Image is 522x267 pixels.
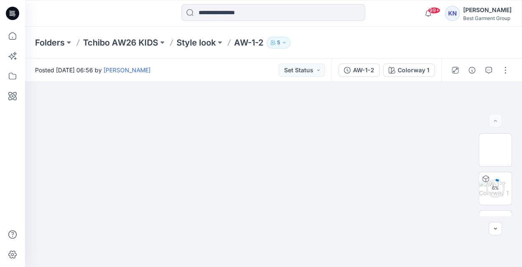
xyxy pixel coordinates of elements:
a: Tchibo AW26 KIDS [83,37,158,48]
div: [PERSON_NAME] [463,5,512,15]
a: Style look [177,37,216,48]
span: 99+ [428,7,440,14]
img: AW-1-2 Colorway 1 [479,180,512,197]
a: Folders [35,37,65,48]
div: KN [445,6,460,21]
button: 5 [267,37,290,48]
div: Colorway 1 [398,66,429,75]
div: Best Garment Group [463,15,512,21]
img: Colorway Cover [479,141,512,159]
a: [PERSON_NAME] [103,66,151,74]
button: Details [465,64,479,77]
div: 6 % [485,185,505,192]
span: Posted [DATE] 06:56 by [35,66,151,74]
button: AW-1-2 [338,64,380,77]
button: Colorway 1 [383,64,435,77]
p: 5 [277,38,280,47]
p: AW-1-2 [234,37,263,48]
div: AW-1-2 [353,66,374,75]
